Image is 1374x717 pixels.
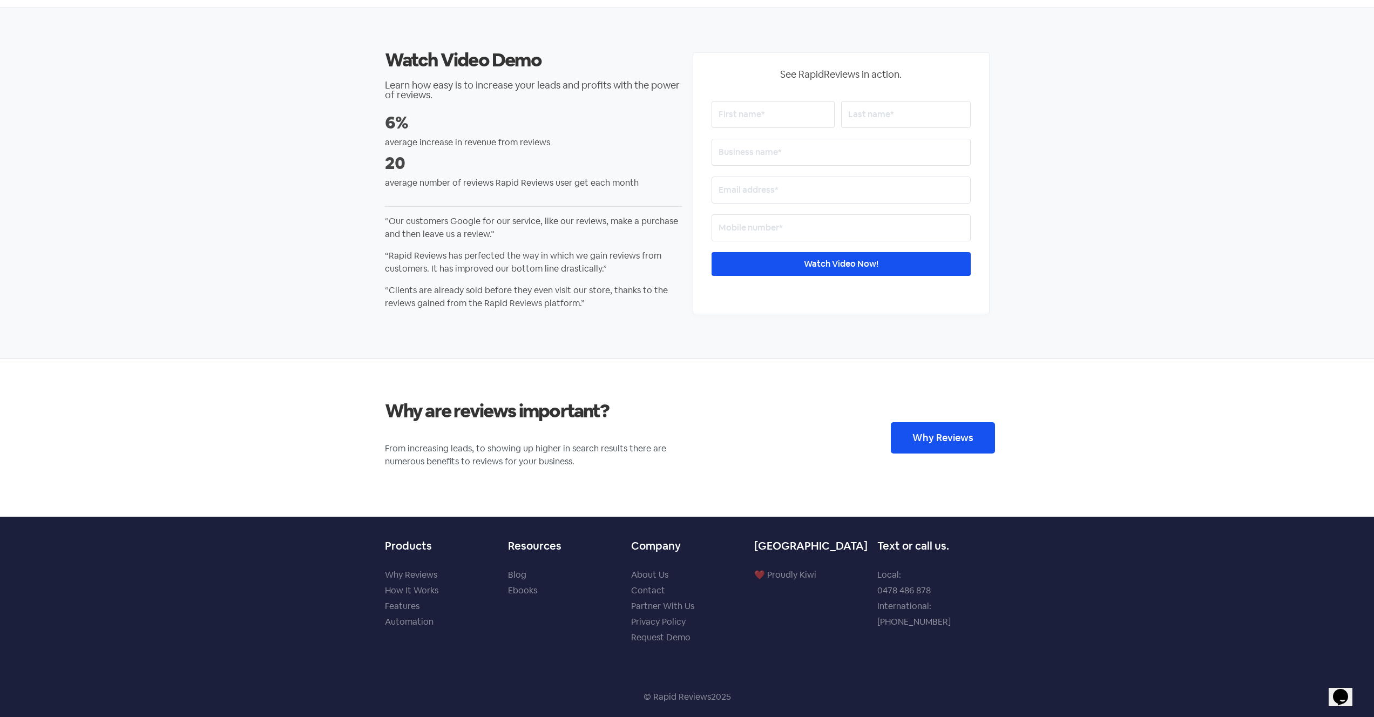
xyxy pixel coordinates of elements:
[877,539,990,552] h5: Text or call us.
[385,569,437,580] a: Why Reviews
[631,616,686,627] a: Privacy Policy
[385,249,682,275] p: “Rapid Reviews has perfected the way in which we gain reviews from customers. It has improved our...
[385,177,682,190] p: average number of reviews Rapid Reviews user get each month
[508,569,526,580] a: Blog
[508,585,537,596] a: Ebooks
[712,214,971,241] input: Mobile number*
[631,585,665,596] a: Contact
[891,422,995,454] a: Why Reviews
[385,215,682,241] p: “Our customers Google for our service, like our reviews, make a purchase and then leave us a revi...
[712,252,971,276] input: Watch Video Now!
[385,284,682,310] p: “Clients are already sold before they even visit our store, thanks to the reviews gained from the...
[631,539,743,552] h5: Company
[877,567,990,630] p: Local: 0478 486 878 International: [PHONE_NUMBER]
[712,177,971,204] input: Email address*
[912,433,973,443] span: Why Reviews
[841,101,971,128] input: Last name*
[385,443,666,467] span: From increasing leads, to showing up higher in search results there are numerous benefits to revi...
[631,600,694,612] a: Partner With Us
[754,539,867,552] h5: [GEOGRAPHIC_DATA]
[754,567,867,583] p: ❤️ Proudly Kiwi
[508,539,620,552] h5: Resources
[385,399,682,423] h2: Why are reviews important?
[385,616,434,627] a: Automation
[631,569,668,580] a: About Us
[712,101,835,128] input: First name*
[712,139,971,166] input: Business name*
[385,585,438,596] a: How It Works
[385,136,682,149] p: average increase in revenue from reviews
[712,67,971,82] p: See RapidReviews in action.
[385,600,419,612] a: Features
[385,152,405,174] strong: 20
[385,80,682,100] h2: Learn how easy is to increase your leads and profits with the power of reviews.
[385,48,682,72] h2: Watch Video Demo
[631,632,691,643] a: Request Demo
[1329,674,1363,706] iframe: chat widget
[644,691,711,704] p: © Rapid Reviews
[385,111,409,133] strong: 6%
[385,539,497,552] h5: Products
[711,691,731,704] div: 2025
